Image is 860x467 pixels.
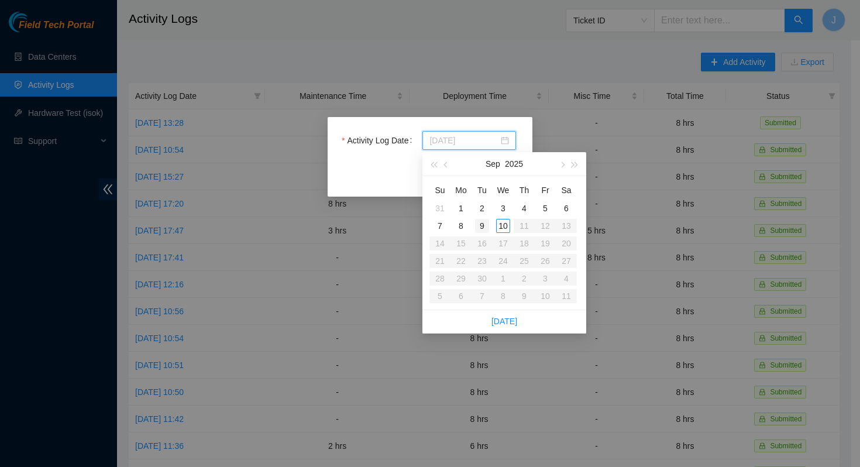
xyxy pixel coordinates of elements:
td: 2025-09-10 [493,217,514,235]
td: 2025-09-02 [472,200,493,217]
div: 10 [496,219,510,233]
a: [DATE] [491,317,517,326]
th: We [493,181,514,200]
label: Activity Log Date [342,131,417,150]
td: 2025-09-06 [556,200,577,217]
button: Sep [486,152,500,176]
th: Mo [450,181,472,200]
input: Activity Log Date [429,134,498,147]
div: 5 [538,201,552,215]
th: Th [514,181,535,200]
div: 3 [496,201,510,215]
td: 2025-09-05 [535,200,556,217]
td: 2025-09-09 [472,217,493,235]
td: 2025-09-01 [450,200,472,217]
div: 31 [433,201,447,215]
td: 2025-08-31 [429,200,450,217]
th: Su [429,181,450,200]
div: 8 [454,219,468,233]
div: 1 [454,201,468,215]
th: Sa [556,181,577,200]
div: 7 [433,219,447,233]
th: Tu [472,181,493,200]
div: 6 [559,201,573,215]
div: 9 [475,219,489,233]
div: 4 [517,201,531,215]
th: Fr [535,181,556,200]
td: 2025-09-04 [514,200,535,217]
td: 2025-09-03 [493,200,514,217]
div: 2 [475,201,489,215]
td: 2025-09-07 [429,217,450,235]
button: 2025 [505,152,523,176]
td: 2025-09-08 [450,217,472,235]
